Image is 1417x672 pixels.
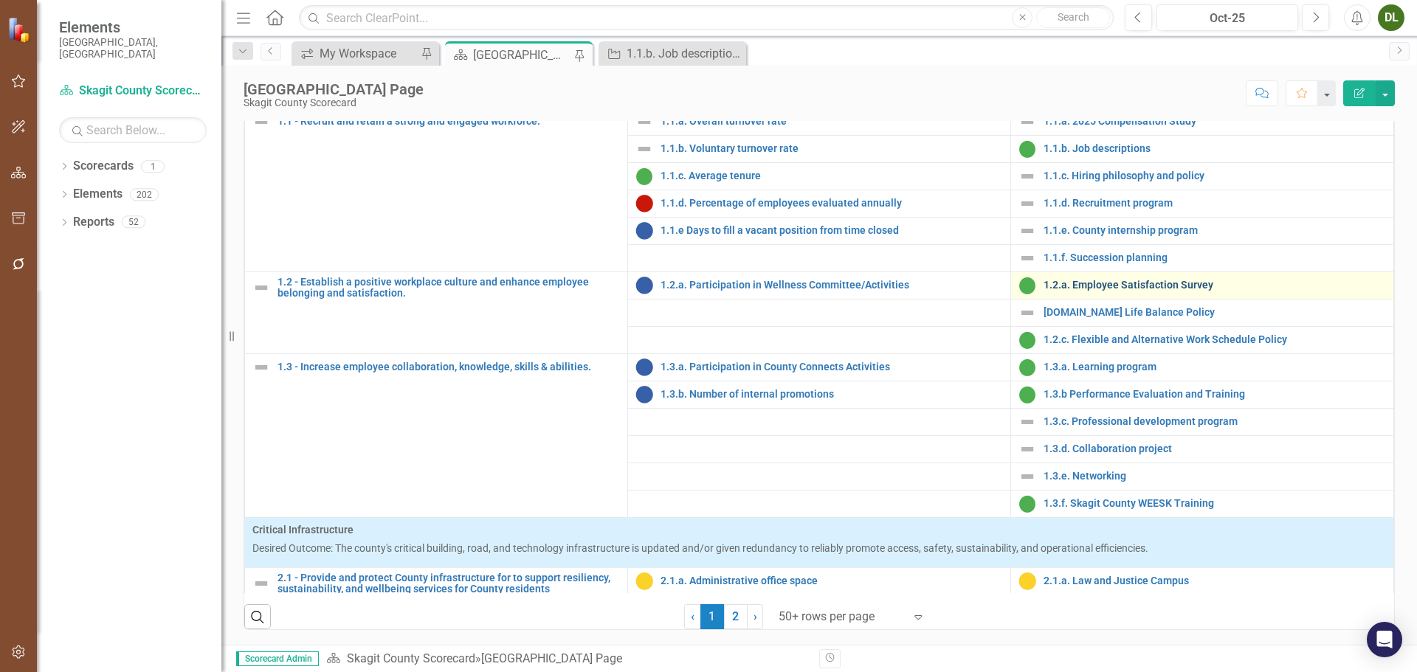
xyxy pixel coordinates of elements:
[1058,11,1089,23] span: Search
[1044,334,1386,345] a: 1.2.c. Flexible and Alternative Work Schedule Policy
[277,116,620,127] a: 1.1 - Recruit and retain a strong and engaged workforce.
[691,609,694,623] span: ‹
[1011,490,1394,517] td: Double-Click to Edit Right Click for Context Menu
[244,81,424,97] div: [GEOGRAPHIC_DATA] Page
[1018,222,1036,240] img: Not Defined
[628,381,1011,408] td: Double-Click to Edit Right Click for Context Menu
[1011,408,1394,435] td: Double-Click to Edit Right Click for Context Menu
[635,167,653,185] img: On Target
[1011,244,1394,271] td: Double-Click to Edit Right Click for Context Menu
[59,83,207,100] a: Skagit County Scorecard
[252,522,1386,537] span: Critical Infrastructure
[635,358,653,376] img: No Information
[130,188,159,201] div: 202
[661,361,1003,373] a: 1.3.a. Participation in County Connects Activities
[628,135,1011,162] td: Double-Click to Edit Right Click for Context Menu
[1011,190,1394,217] td: Double-Click to Edit Right Click for Context Menu
[1044,143,1386,154] a: 1.1.b. Job descriptions
[59,18,207,36] span: Elements
[1011,463,1394,490] td: Double-Click to Edit Right Click for Context Menu
[73,158,134,175] a: Scorecards
[1044,225,1386,236] a: 1.1.e. County internship program
[1018,167,1036,185] img: Not Defined
[295,44,417,63] a: My Workspace
[1044,471,1386,482] a: 1.3.e. Networking
[1018,304,1036,322] img: Not Defined
[236,651,319,666] span: Scorecard Admin
[628,108,1011,135] td: Double-Click to Edit Right Click for Context Menu
[1378,4,1404,31] button: DL
[7,17,33,43] img: ClearPoint Strategy
[1018,413,1036,431] img: Not Defined
[1018,358,1036,376] img: On Target
[628,567,1011,595] td: Double-Click to Edit Right Click for Context Menu
[1011,299,1394,326] td: Double-Click to Edit Right Click for Context Menu
[299,5,1114,31] input: Search ClearPoint...
[1018,386,1036,403] img: On Target
[1018,495,1036,513] img: On Target
[73,186,123,203] a: Elements
[628,353,1011,381] td: Double-Click to Edit Right Click for Context Menu
[347,651,475,665] a: Skagit County Scorecard
[1044,361,1386,373] a: 1.3.a. Learning program
[1011,271,1394,299] td: Double-Click to Edit Right Click for Context Menu
[141,160,165,173] div: 1
[724,604,748,629] a: 2
[1011,381,1394,408] td: Double-Click to Edit Right Click for Context Menu
[1162,10,1293,27] div: Oct-25
[628,217,1011,244] td: Double-Click to Edit Right Click for Context Menu
[635,140,653,158] img: Not Defined
[1044,443,1386,454] a: 1.3.d. Collaboration project
[473,46,570,64] div: [GEOGRAPHIC_DATA] Page
[1367,622,1402,657] div: Open Intercom Messenger
[1011,135,1394,162] td: Double-Click to Edit Right Click for Context Menu
[252,279,270,297] img: Not Defined
[700,604,724,629] span: 1
[1018,468,1036,485] img: Not Defined
[1018,440,1036,458] img: Not Defined
[1011,162,1394,190] td: Double-Click to Edit Right Click for Context Menu
[635,195,653,212] img: Below Plan
[252,541,1386,555] p: Desired Outcome: The county's critical building, road, and technology infrastructure is updated a...
[1044,198,1386,209] a: 1.1.d. Recruitment program
[1044,252,1386,263] a: 1.1.f. Succession planning
[245,517,1394,567] td: Double-Click to Edit
[245,353,628,517] td: Double-Click to Edit Right Click for Context Menu
[661,575,1003,586] a: 2.1.a. Administrative office space
[1011,435,1394,463] td: Double-Click to Edit Right Click for Context Menu
[1044,389,1386,400] a: 1.3.b Performance Evaluation and Training
[1044,116,1386,127] a: 1.1.a. 2025 Compensation Study
[635,222,653,240] img: No Information
[1044,280,1386,291] a: 1.2.a. Employee Satisfaction Survey
[1156,4,1298,31] button: Oct-25
[628,190,1011,217] td: Double-Click to Edit Right Click for Context Menu
[1011,217,1394,244] td: Double-Click to Edit Right Click for Context Menu
[252,358,270,376] img: Not Defined
[635,572,653,590] img: Caution
[661,225,1003,236] a: 1.1.e Days to fill a vacant position from time closed
[628,162,1011,190] td: Double-Click to Edit Right Click for Context Menu
[1018,113,1036,131] img: Not Defined
[1036,7,1110,28] button: Search
[1044,498,1386,509] a: 1.3.f. Skagit County WEESK Training
[627,44,742,63] div: 1.1.b. Job descriptions
[1011,353,1394,381] td: Double-Click to Edit Right Click for Context Menu
[1018,140,1036,158] img: On Target
[1018,195,1036,212] img: Not Defined
[1018,572,1036,590] img: Caution
[661,198,1003,209] a: 1.1.d. Percentage of employees evaluated annually
[661,389,1003,400] a: 1.3.b. Number of internal promotions
[59,117,207,143] input: Search Below...
[635,277,653,294] img: No Information
[277,361,620,373] a: 1.3 - Increase employee collaboration, knowledge, skills & abilities.
[661,170,1003,181] a: 1.1.c. Average tenure
[754,609,757,623] span: ›
[602,44,742,63] a: 1.1.b. Job descriptions
[244,97,424,108] div: Skagit County Scorecard
[1011,326,1394,353] td: Double-Click to Edit Right Click for Context Menu
[252,575,270,592] img: Not Defined
[1018,249,1036,267] img: Not Defined
[1044,416,1386,427] a: 1.3.c. Professional development program
[628,271,1011,299] td: Double-Click to Edit Right Click for Context Menu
